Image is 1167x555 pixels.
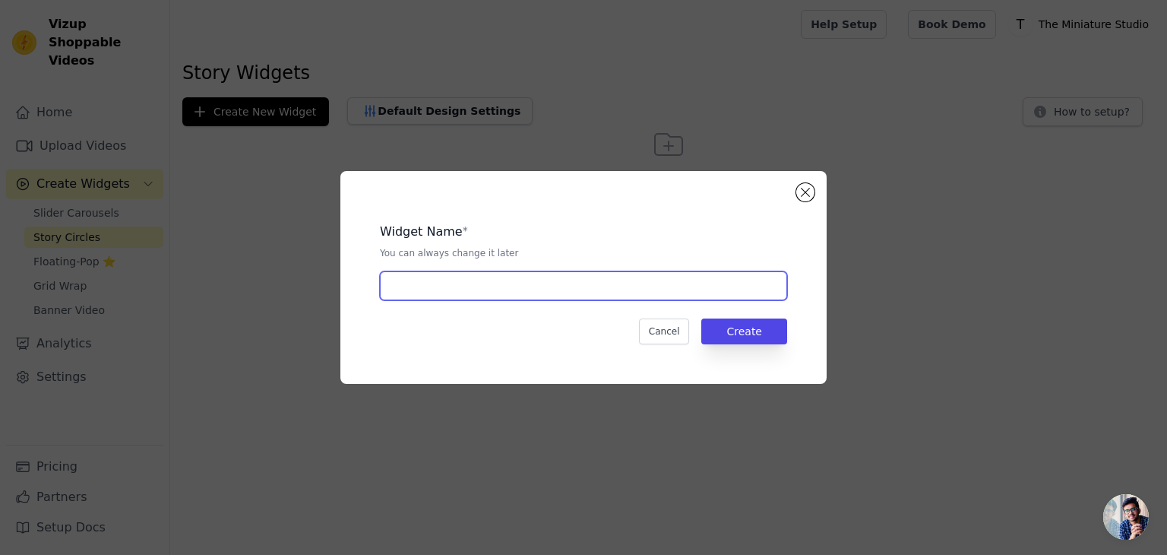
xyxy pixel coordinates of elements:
[1103,494,1149,540] div: Open chat
[380,247,787,259] p: You can always change it later
[380,223,463,241] legend: Widget Name
[701,319,787,344] button: Create
[796,183,814,201] button: Close modal
[639,319,690,344] button: Cancel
